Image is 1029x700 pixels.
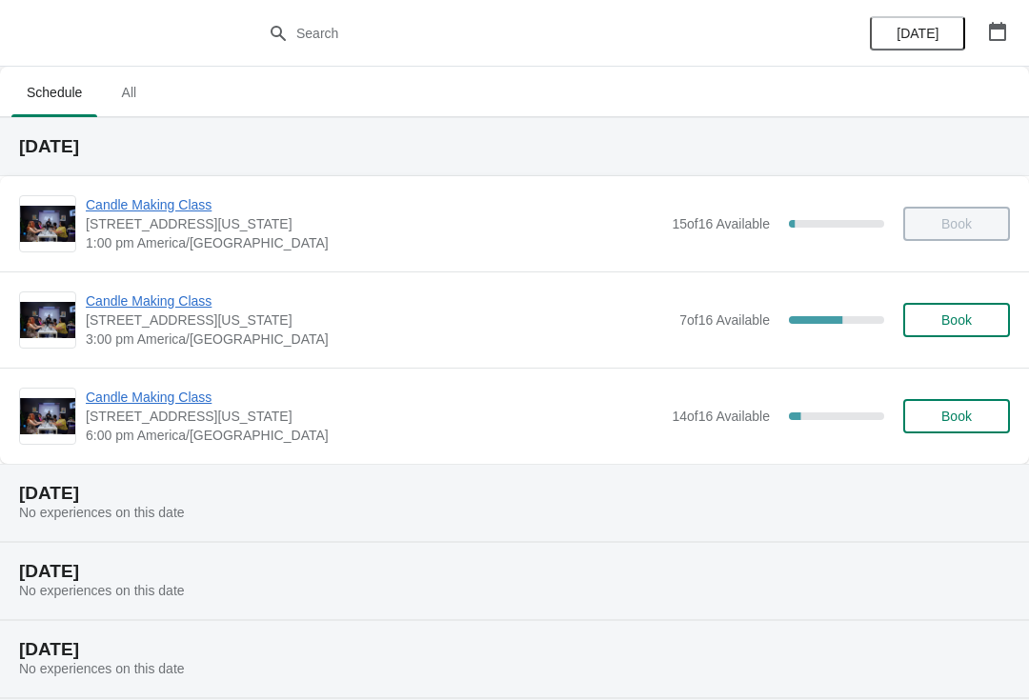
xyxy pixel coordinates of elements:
span: [STREET_ADDRESS][US_STATE] [86,214,662,233]
span: Candle Making Class [86,388,662,407]
h2: [DATE] [19,137,1010,156]
span: Candle Making Class [86,195,662,214]
span: Book [941,312,972,328]
h2: [DATE] [19,484,1010,503]
img: Candle Making Class | 1252 North Milwaukee Avenue, Chicago, Illinois, USA | 6:00 pm America/Chicago [20,398,75,435]
span: [STREET_ADDRESS][US_STATE] [86,310,670,330]
span: Candle Making Class [86,291,670,310]
button: Book [903,303,1010,337]
span: Schedule [11,75,97,110]
span: 15 of 16 Available [672,216,770,231]
img: Candle Making Class | 1252 North Milwaukee Avenue, Chicago, Illinois, USA | 3:00 pm America/Chicago [20,302,75,339]
span: [DATE] [897,26,938,41]
button: Book [903,399,1010,433]
img: Candle Making Class | 1252 North Milwaukee Avenue, Chicago, Illinois, USA | 1:00 pm America/Chicago [20,206,75,243]
span: No experiences on this date [19,661,185,676]
span: 1:00 pm America/[GEOGRAPHIC_DATA] [86,233,662,252]
span: Book [941,409,972,424]
span: 3:00 pm America/[GEOGRAPHIC_DATA] [86,330,670,349]
span: No experiences on this date [19,583,185,598]
span: No experiences on this date [19,505,185,520]
input: Search [295,16,772,50]
button: [DATE] [870,16,965,50]
h2: [DATE] [19,640,1010,659]
span: All [105,75,152,110]
span: 7 of 16 Available [679,312,770,328]
span: 14 of 16 Available [672,409,770,424]
span: [STREET_ADDRESS][US_STATE] [86,407,662,426]
span: 6:00 pm America/[GEOGRAPHIC_DATA] [86,426,662,445]
h2: [DATE] [19,562,1010,581]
